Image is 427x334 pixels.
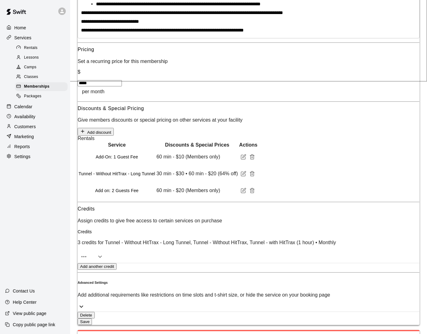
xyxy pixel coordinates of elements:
h6: Pricing [78,46,94,54]
button: Delete [78,312,95,318]
a: Packages [15,92,70,101]
p: 60 min - $20 (Members only) [156,188,238,193]
th: Service [78,142,156,148]
p: 60 min - $10 (Members only) [156,154,238,160]
button: Add discount [78,128,114,136]
div: 3 credits for Tunnel - Without HitTrax - Long Tunnel, Tunnel - Without HitTrax, Tunnel - with Hit... [78,240,420,263]
p: Contact Us [13,288,35,294]
span: Camps [24,64,36,70]
h6: Advanced Settings [78,281,420,284]
p: Give members discounts or special pricing on other services at your facility [78,117,420,123]
p: Calendar [14,104,32,110]
div: Advanced SettingsAdd additional requirements like restrictions on time slots and t-shirt size, or... [78,281,420,312]
p: Customers [14,123,36,130]
p: Marketing [14,133,34,140]
p: Reports [14,143,30,150]
div: Camps [15,63,68,72]
p: Availability [14,114,36,120]
span: Rentals [78,136,94,141]
div: Packages [15,92,68,101]
div: Rentals [15,44,68,52]
p: 30 min - $30 • 60 min - $20 (64% off) [156,171,238,177]
a: Classes [15,72,70,82]
p: Help Center [13,299,36,305]
span: Classes [24,74,38,80]
p: Tunnel - Without HitTrax - Long Tunnel [79,171,155,177]
p: Copy public page link [13,322,55,328]
p: Home [14,25,26,31]
a: Availability [5,112,65,121]
a: Lessons [15,53,70,62]
p: Assign credits to give free access to certain services on purchase [78,218,420,224]
p: Set a recurring price for this membership [78,59,420,64]
span: Packages [24,93,41,99]
th: Discounts & Special Prices [156,142,238,148]
div: Classes [15,73,68,81]
p: Add-On: 1 Guest Fee [79,154,155,160]
a: Customers [5,122,65,131]
a: Calendar [5,102,65,111]
h6: Discounts & Special Pricing [78,104,144,113]
p: View public page [13,310,46,317]
p: Add on: 2 Guests Fee [79,187,155,194]
a: Settings [5,152,65,161]
a: Rentals [15,43,70,53]
a: Reports [5,142,65,151]
th: Actions [239,142,258,148]
span: Rentals [24,45,38,51]
button: Add another credit [78,263,117,270]
a: Marketing [5,132,65,141]
button: Save [78,318,92,325]
div: Lessons [15,53,68,62]
span: Lessons [24,55,39,61]
p: 3 credits for Tunnel - Without HitTrax - Long Tunnel, Tunnel - Without HitTrax, Tunnel - with Hit... [78,240,420,245]
p: Add additional requirements like restrictions on time slots and t-shirt size, or hide the service... [78,292,420,298]
span: Memberships [24,84,50,90]
p: $ [78,69,420,75]
div: Memberships [15,82,68,91]
h6: Credits [78,205,95,213]
a: Services [5,33,65,42]
a: Camps [15,63,70,72]
a: Memberships [15,82,70,92]
a: Home [5,23,65,32]
p: Credits [78,229,420,235]
p: Settings [14,153,31,160]
p: Services [14,35,31,41]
